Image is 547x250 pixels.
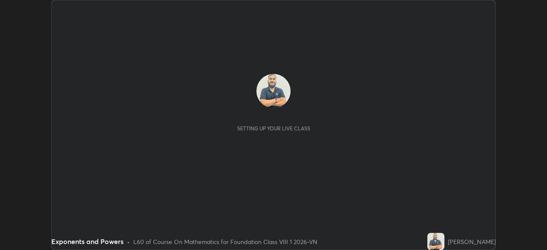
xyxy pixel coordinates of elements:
img: 9b8ab9c298a44f67b042f8cf0c4a9eeb.jpg [427,233,444,250]
div: Setting up your live class [237,125,310,132]
div: • [127,237,130,246]
div: [PERSON_NAME] [448,237,496,246]
img: 9b8ab9c298a44f67b042f8cf0c4a9eeb.jpg [256,74,291,108]
div: L60 of Course On Mathematics for Foundation Class VIII 1 2026-VN [133,237,318,246]
div: Exponents and Powers [51,236,124,247]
